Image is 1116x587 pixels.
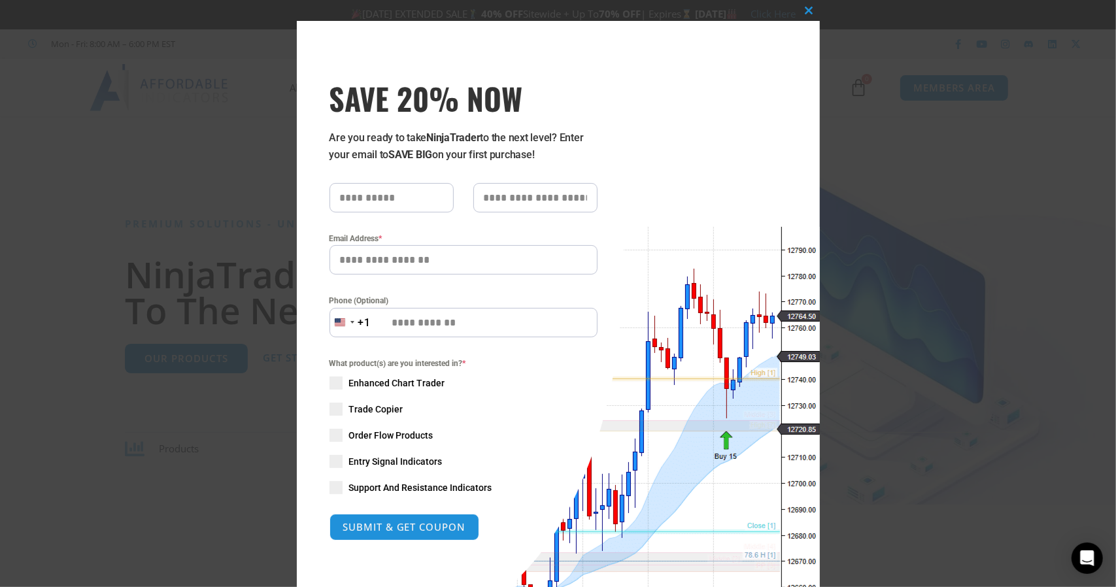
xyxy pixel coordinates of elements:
label: Enhanced Chart Trader [330,377,598,390]
p: Are you ready to take to the next level? Enter your email to on your first purchase! [330,129,598,163]
label: Phone (Optional) [330,294,598,307]
span: Entry Signal Indicators [349,455,443,468]
button: SUBMIT & GET COUPON [330,514,479,541]
span: Trade Copier [349,403,403,416]
div: +1 [358,314,371,331]
button: Selected country [330,308,371,337]
span: Support And Resistance Indicators [349,481,492,494]
strong: NinjaTrader [426,131,480,144]
span: Order Flow Products [349,429,433,442]
span: Enhanced Chart Trader [349,377,445,390]
label: Support And Resistance Indicators [330,481,598,494]
label: Trade Copier [330,403,598,416]
div: Open Intercom Messenger [1072,543,1103,574]
span: What product(s) are you interested in? [330,357,598,370]
label: Entry Signal Indicators [330,455,598,468]
strong: SAVE BIG [388,148,432,161]
label: Order Flow Products [330,429,598,442]
label: Email Address [330,232,598,245]
span: SAVE 20% NOW [330,80,598,116]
